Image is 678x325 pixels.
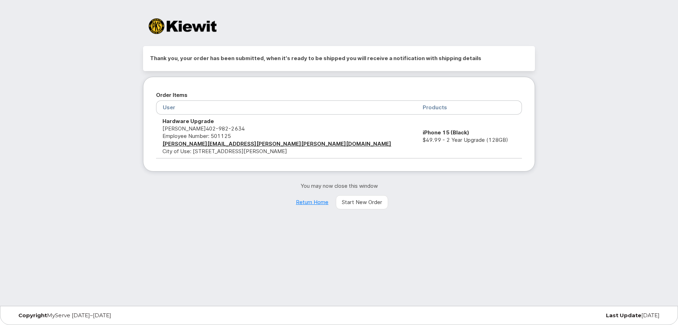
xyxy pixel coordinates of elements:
[162,140,391,147] a: [PERSON_NAME][EMAIL_ADDRESS][PERSON_NAME][PERSON_NAME][DOMAIN_NAME]
[336,195,388,209] a: Start New Order
[143,182,535,190] p: You may now close this window
[416,115,522,158] td: $49.99 - 2 Year Upgrade (128GB)
[206,125,245,132] span: 402
[448,313,665,318] div: [DATE]
[13,313,230,318] div: MyServe [DATE]–[DATE]
[416,100,522,114] th: Products
[423,129,469,136] strong: iPhone 15 (Black)
[156,90,522,100] h2: Order Items
[162,118,214,124] strong: Hardware Upgrade
[162,133,231,139] span: Employee Number: 501125
[216,125,228,132] span: 982
[647,294,673,320] iframe: Messenger Launcher
[606,312,641,319] strong: Last Update
[228,125,245,132] span: 2634
[522,63,673,291] iframe: Messenger
[149,18,216,34] img: Kiewit Corporation
[156,100,416,114] th: User
[156,115,416,158] td: [PERSON_NAME] City of Use: [STREET_ADDRESS][PERSON_NAME]
[290,195,334,209] a: Return Home
[150,53,528,64] h2: Thank you, your order has been submitted, when it's ready to be shipped you will receive a notifi...
[18,312,47,319] strong: Copyright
